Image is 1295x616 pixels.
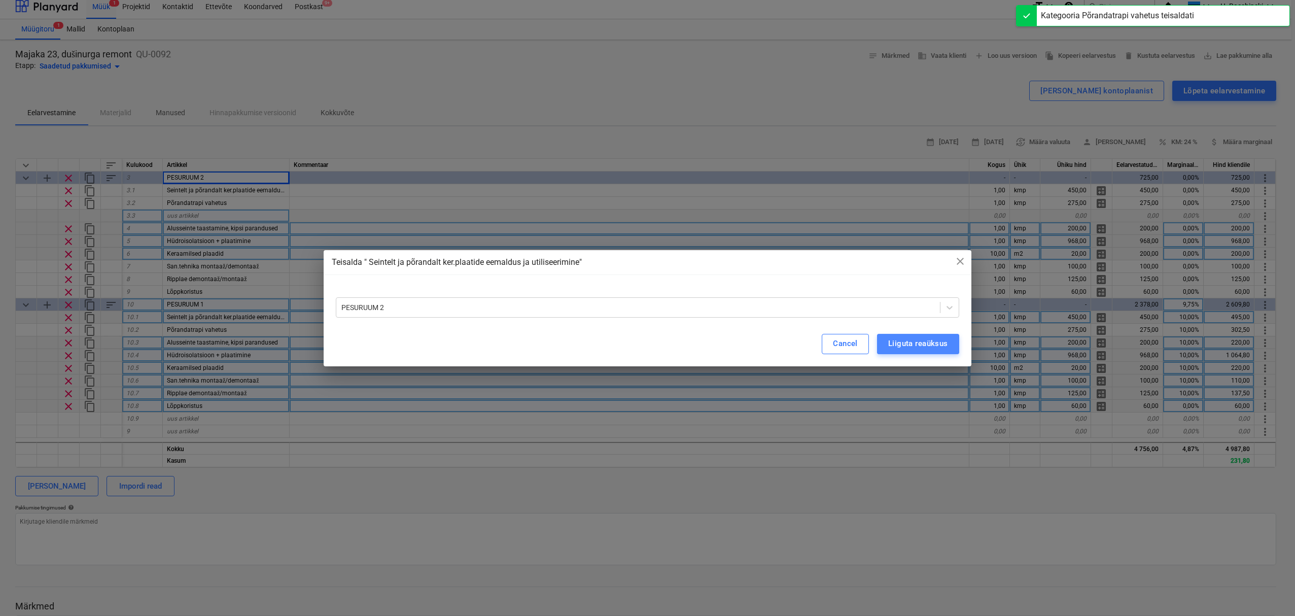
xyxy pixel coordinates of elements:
[954,255,966,267] span: close
[1244,567,1295,616] iframe: Chat Widget
[888,337,948,350] div: Liiguta reaüksus
[833,337,858,350] div: Cancel
[1244,567,1295,616] div: Vestlusvidin
[1041,10,1194,22] div: Kategooria Põrandatrapi vahetus teisaldati
[877,334,959,354] button: Liiguta reaüksus
[954,255,966,271] div: close
[332,256,963,268] div: Teisalda " Seintelt ja põrandalt ker.plaatide eemaldus ja utiliseerimine"
[822,334,869,354] button: Cancel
